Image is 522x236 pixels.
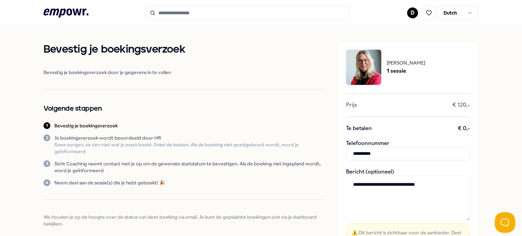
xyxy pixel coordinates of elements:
[54,141,324,155] p: Geen zorgen, ze zien niet wat je exact boekt. Enkel de kosten. Als de boeking niet goedgekeurd wo...
[43,179,50,186] div: 4
[346,140,470,160] div: Telefoonnummer
[346,125,372,132] span: Te betalen
[387,59,425,67] span: [PERSON_NAME]
[43,122,50,129] div: 1
[54,160,324,174] p: Sicht Coaching neemt contact met je op om de gewenste startdatum te bevestigen. Als de boeking ni...
[387,67,425,75] span: 1 sessie
[43,160,50,167] div: 3
[43,214,324,227] span: We houden je op de hoogte over de status van deze boeking via email. Je kunt de geplaatste boekin...
[54,134,324,141] p: Je boekingsverzoek wordt beoordeeld door HR
[43,69,324,76] span: Bevestig je boekingsverzoek door je gegevens in te vullen
[346,102,357,108] span: Prijs
[43,41,324,58] h1: Bevestig je boekingsverzoek
[43,134,50,141] div: 2
[452,102,470,108] span: € 120,-
[495,212,515,233] iframe: Help Scout Beacon - Open
[43,103,324,114] h2: Volgende stappen
[54,122,118,129] p: Bevestig je boekingsverzoek
[346,50,381,85] img: package image
[54,179,165,186] p: Neem deel aan de sessie(s) die je hebt geboekt! 🎉
[458,125,470,132] span: € 0,-
[407,7,418,18] button: D
[146,5,350,20] input: Search for products, categories or subcategories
